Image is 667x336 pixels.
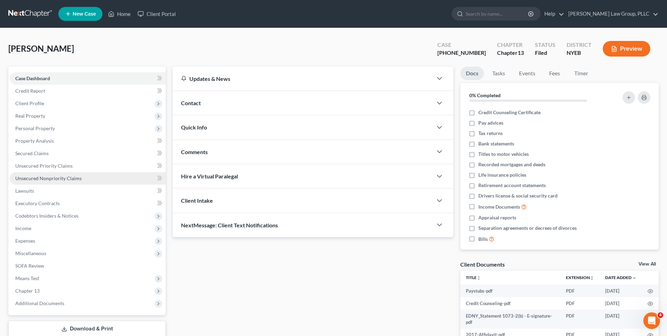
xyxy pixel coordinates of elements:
span: Drivers license & social security card [478,192,558,199]
a: Home [105,8,134,20]
span: Case Dashboard [15,75,50,81]
span: Retirement account statements [478,182,546,189]
a: Credit Report [10,85,166,97]
span: Bills [478,236,488,243]
span: 4 [658,312,663,318]
span: Personal Property [15,125,55,131]
td: EDNY_Statement 1073-2(b) - E-signature-pdf [460,310,560,329]
span: Titles to motor vehicles [478,151,529,158]
div: Client Documents [460,261,505,268]
a: SOFA Review [10,260,166,272]
span: NextMessage: Client Text Notifications [181,222,278,228]
td: PDF [560,297,600,310]
i: expand_more [632,276,636,280]
span: 13 [518,49,524,56]
td: Credit Counseling-pdf [460,297,560,310]
a: Unsecured Priority Claims [10,160,166,172]
span: Credit Counseling Certificate [478,109,541,116]
span: Life insurance policies [478,171,526,178]
span: Means Test [15,275,39,281]
iframe: Intercom live chat [643,312,660,329]
div: District [567,41,592,49]
span: Unsecured Nonpriority Claims [15,175,82,181]
a: Events [513,67,541,80]
a: Client Portal [134,8,179,20]
span: Client Profile [15,100,44,106]
span: New Case [73,11,96,17]
input: Search by name... [466,7,529,20]
span: Income Documents [478,203,520,210]
a: Timer [569,67,594,80]
a: Help [541,8,564,20]
span: Codebtors Insiders & Notices [15,213,79,219]
td: PDF [560,310,600,329]
td: PDF [560,285,600,297]
div: Case [437,41,486,49]
a: Case Dashboard [10,72,166,85]
span: Credit Report [15,88,45,94]
span: Comments [181,149,208,155]
button: Preview [603,41,650,57]
span: Unsecured Priority Claims [15,163,73,169]
a: Date Added expand_more [605,275,636,280]
a: Fees [544,67,566,80]
span: Executory Contracts [15,200,60,206]
td: Paystubs-pdf [460,285,560,297]
span: Quick Info [181,124,207,131]
div: NYEB [567,49,592,57]
span: Client Intake [181,197,213,204]
a: View All [639,262,656,267]
i: unfold_more [590,276,594,280]
span: Additional Documents [15,300,64,306]
div: Filed [535,49,555,57]
td: [DATE] [600,297,642,310]
span: Recorded mortgages and deeds [478,161,545,168]
div: Updates & News [181,75,424,82]
div: Status [535,41,555,49]
span: Pay advices [478,119,503,126]
a: [PERSON_NAME] Law Group, PLLC [565,8,658,20]
span: Income [15,225,31,231]
a: Titleunfold_more [466,275,481,280]
td: [DATE] [600,310,642,329]
a: Lawsuits [10,185,166,197]
strong: 0% Completed [469,92,501,98]
span: Appraisal reports [478,214,516,221]
a: Tasks [487,67,511,80]
span: Miscellaneous [15,250,46,256]
span: Contact [181,100,201,106]
span: SOFA Review [15,263,44,269]
a: Secured Claims [10,147,166,160]
a: Docs [460,67,484,80]
a: Executory Contracts [10,197,166,210]
span: Secured Claims [15,150,49,156]
span: Lawsuits [15,188,34,194]
span: Hire a Virtual Paralegal [181,173,238,179]
span: [PERSON_NAME] [8,43,74,53]
span: Separation agreements or decrees of divorces [478,225,577,232]
a: Extensionunfold_more [566,275,594,280]
a: Unsecured Nonpriority Claims [10,172,166,185]
span: Real Property [15,113,45,119]
span: Property Analysis [15,138,54,144]
td: [DATE] [600,285,642,297]
span: Chapter 13 [15,288,40,294]
div: Chapter [497,49,524,57]
div: [PHONE_NUMBER] [437,49,486,57]
span: Tax returns [478,130,503,137]
a: Property Analysis [10,135,166,147]
span: Bank statements [478,140,514,147]
div: Chapter [497,41,524,49]
i: unfold_more [477,276,481,280]
span: Expenses [15,238,35,244]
